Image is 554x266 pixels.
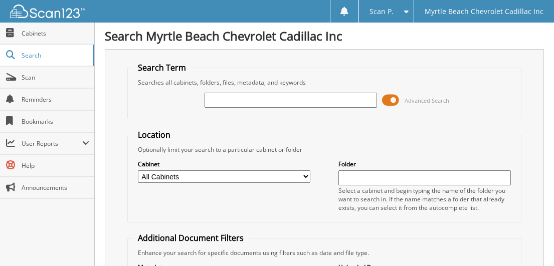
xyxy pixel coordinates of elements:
[22,73,89,82] span: Scan
[22,95,89,104] span: Reminders
[338,186,511,212] div: Select a cabinet and begin typing the name of the folder you want to search in. If the name match...
[22,117,89,126] span: Bookmarks
[22,29,89,38] span: Cabinets
[370,9,394,15] span: Scan P.
[133,78,516,87] div: Searches all cabinets, folders, files, metadata, and keywords
[133,129,175,140] legend: Location
[133,248,516,257] div: Enhance your search for specific documents using filters such as date and file type.
[22,161,89,170] span: Help
[22,51,88,60] span: Search
[405,97,449,104] span: Advanced Search
[138,160,310,168] label: Cabinet
[425,9,543,15] span: Myrtle Beach Chevrolet Cadillac Inc
[133,145,516,154] div: Optionally limit your search to a particular cabinet or folder
[105,28,544,44] h1: Search Myrtle Beach Chevrolet Cadillac Inc
[22,183,89,192] span: Announcements
[10,5,85,18] img: scan123-logo-white.svg
[133,62,191,73] legend: Search Term
[133,232,249,243] legend: Additional Document Filters
[338,160,511,168] label: Folder
[22,139,82,148] span: User Reports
